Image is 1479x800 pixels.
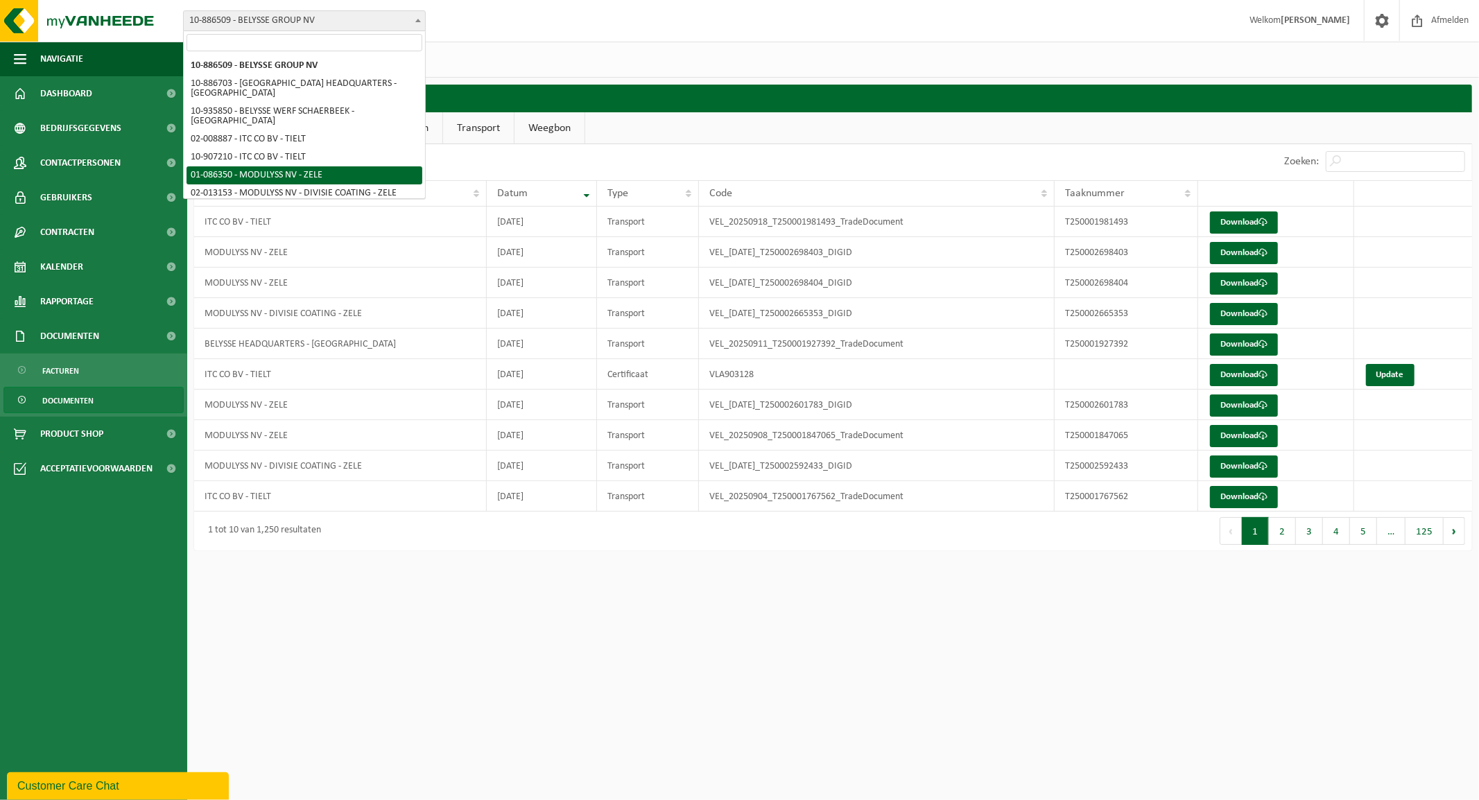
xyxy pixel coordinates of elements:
a: Facturen [3,357,184,383]
td: ITC CO BV - TIELT [194,481,487,512]
td: T250002698404 [1055,268,1198,298]
a: Download [1210,394,1278,417]
td: [DATE] [487,390,597,420]
button: 2 [1269,517,1296,545]
td: Transport [597,207,699,237]
span: Acceptatievoorwaarden [40,451,153,486]
td: Transport [597,451,699,481]
span: Dashboard [40,76,92,111]
td: [DATE] [487,359,597,390]
button: 5 [1350,517,1377,545]
span: Type [607,188,628,199]
td: [DATE] [487,207,597,237]
span: Kalender [40,250,83,284]
td: VLA903128 [699,359,1055,390]
td: Transport [597,237,699,268]
td: T250001847065 [1055,420,1198,451]
button: 3 [1296,517,1323,545]
span: Contactpersonen [40,146,121,180]
li: 10-886509 - BELYSSE GROUP NV [187,57,422,75]
td: VEL_[DATE]_T250002592433_DIGID [699,451,1055,481]
td: [DATE] [487,481,597,512]
a: Download [1210,333,1278,356]
td: Transport [597,420,699,451]
span: 10-886509 - BELYSSE GROUP NV [184,11,425,31]
span: Contracten [40,215,94,250]
td: MODULYSS NV - ZELE [194,390,487,420]
span: Documenten [40,319,99,354]
td: VEL_20250911_T250001927392_TradeDocument [699,329,1055,359]
li: 10-935850 - BELYSSE WERF SCHAERBEEK - [GEOGRAPHIC_DATA] [187,103,422,130]
span: Code [709,188,732,199]
td: MODULYSS NV - DIVISIE COATING - ZELE [194,298,487,329]
td: MODULYSS NV - DIVISIE COATING - ZELE [194,451,487,481]
span: Facturen [42,358,79,384]
span: 10-886509 - BELYSSE GROUP NV [183,10,426,31]
td: T250002698403 [1055,237,1198,268]
a: Download [1210,303,1278,325]
a: Transport [443,112,514,144]
span: Rapportage [40,284,94,319]
td: [DATE] [487,329,597,359]
button: 1 [1242,517,1269,545]
div: 1 tot 10 van 1,250 resultaten [201,519,321,544]
td: VEL_[DATE]_T250002665353_DIGID [699,298,1055,329]
td: ITC CO BV - TIELT [194,359,487,390]
button: 4 [1323,517,1350,545]
li: 01-086350 - MODULYSS NV - ZELE [187,166,422,184]
span: Datum [497,188,528,199]
td: [DATE] [487,237,597,268]
a: Download [1210,486,1278,508]
a: Weegbon [514,112,585,144]
td: MODULYSS NV - ZELE [194,237,487,268]
td: T250001767562 [1055,481,1198,512]
td: Certificaat [597,359,699,390]
a: Download [1210,364,1278,386]
td: [DATE] [487,420,597,451]
span: Documenten [42,388,94,414]
a: Documenten [3,387,184,413]
span: Bedrijfsgegevens [40,111,121,146]
li: 10-907210 - ITC CO BV - TIELT [187,148,422,166]
td: ITC CO BV - TIELT [194,207,487,237]
td: BELYSSE HEADQUARTERS - [GEOGRAPHIC_DATA] [194,329,487,359]
td: Transport [597,329,699,359]
td: VEL_[DATE]_T250002698404_DIGID [699,268,1055,298]
label: Zoeken: [1284,157,1319,168]
li: 10-886703 - [GEOGRAPHIC_DATA] HEADQUARTERS - [GEOGRAPHIC_DATA] [187,75,422,103]
td: T250001927392 [1055,329,1198,359]
a: Download [1210,272,1278,295]
td: MODULYSS NV - ZELE [194,420,487,451]
td: [DATE] [487,298,597,329]
a: Download [1210,211,1278,234]
td: T250002601783 [1055,390,1198,420]
td: Transport [597,390,699,420]
button: Next [1444,517,1465,545]
a: Update [1366,364,1415,386]
td: Transport [597,298,699,329]
span: … [1377,517,1406,545]
span: Product Shop [40,417,103,451]
a: Download [1210,425,1278,447]
td: VEL_20250904_T250001767562_TradeDocument [699,481,1055,512]
button: 125 [1406,517,1444,545]
td: MODULYSS NV - ZELE [194,268,487,298]
span: Taaknummer [1065,188,1125,199]
td: Transport [597,481,699,512]
td: VEL_[DATE]_T250002698403_DIGID [699,237,1055,268]
h2: Documenten [194,85,1472,112]
iframe: chat widget [7,769,232,800]
span: Navigatie [40,42,83,76]
td: [DATE] [487,451,597,481]
a: Download [1210,242,1278,264]
td: VEL_20250908_T250001847065_TradeDocument [699,420,1055,451]
td: VEL_20250918_T250001981493_TradeDocument [699,207,1055,237]
a: Download [1210,455,1278,478]
strong: [PERSON_NAME] [1281,15,1350,26]
td: [DATE] [487,268,597,298]
td: T250002592433 [1055,451,1198,481]
td: Transport [597,268,699,298]
button: Previous [1220,517,1242,545]
li: 02-008887 - ITC CO BV - TIELT [187,130,422,148]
